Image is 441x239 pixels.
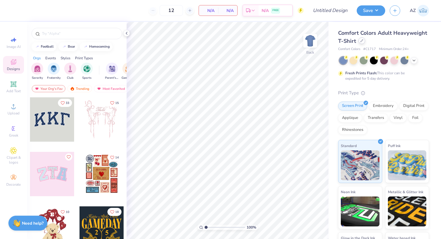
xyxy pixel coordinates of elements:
[80,42,112,51] button: homecoming
[35,45,40,49] img: trend_line.gif
[9,133,18,138] span: Greek
[160,5,183,16] input: – –
[388,150,427,180] img: Puff Ink
[68,45,75,48] div: bear
[115,102,119,105] span: 15
[6,89,21,93] span: Add Text
[341,196,379,226] img: Neon Ink
[345,70,419,81] div: This color can be expedited for 5 day delivery.
[338,90,429,96] div: Print Type
[66,211,69,214] span: 10
[121,76,135,80] span: Game Day
[341,143,357,149] span: Standard
[32,85,65,92] div: Your Org's Fav
[97,87,101,91] img: most_fav.gif
[202,7,214,14] span: N/A
[388,189,423,195] span: Metallic & Glitter Ink
[338,114,362,122] div: Applique
[304,35,316,47] img: Back
[390,114,406,122] div: Vinyl
[121,63,135,80] button: filter button
[105,63,119,80] button: filter button
[82,76,91,80] span: Sports
[338,102,367,111] div: Screen Print
[107,208,121,216] button: Like
[58,42,78,51] button: bear
[306,50,314,55] div: Back
[58,99,72,107] button: Like
[341,150,379,180] img: Standard
[62,45,67,49] img: trend_line.gif
[65,153,72,161] button: Like
[121,63,135,80] div: filter for Game Day
[308,4,352,16] input: Untitled Design
[338,47,360,52] span: Comfort Colors
[357,5,385,16] button: Save
[262,7,269,14] span: N/A
[67,76,73,80] span: Club
[58,208,72,216] button: Like
[7,66,20,71] span: Designs
[410,7,416,14] span: AZ
[6,182,21,187] span: Decorate
[34,87,39,91] img: most_fav.gif
[417,5,429,16] img: Anna Ziegler
[363,47,376,52] span: # C1717
[89,45,110,48] div: homecoming
[47,76,61,80] span: Fraternity
[247,225,256,230] span: 100 %
[66,102,69,105] span: 33
[47,63,61,80] button: filter button
[338,125,367,134] div: Rhinestones
[67,65,73,72] img: Club Image
[379,47,409,52] span: Minimum Order: 24 +
[105,63,119,80] div: filter for Parent's Weekend
[22,220,43,226] strong: Need help?
[7,111,19,116] span: Upload
[34,65,41,72] img: Sorority Image
[81,63,93,80] button: filter button
[115,211,119,214] span: 18
[364,114,388,122] div: Transfers
[41,45,54,48] div: football
[388,143,400,149] span: Puff Ink
[83,65,90,72] img: Sports Image
[64,63,76,80] div: filter for Club
[388,196,427,226] img: Metallic & Glitter Ink
[31,63,43,80] div: filter for Sorority
[83,45,88,49] img: trend_line.gif
[222,7,234,14] span: N/A
[31,63,43,80] button: filter button
[272,8,279,13] span: FREE
[338,29,427,45] span: Comfort Colors Adult Heavyweight T-Shirt
[115,156,119,159] span: 14
[64,63,76,80] button: filter button
[61,55,70,61] div: Styles
[75,55,93,61] div: Print Types
[50,65,57,72] img: Fraternity Image
[341,189,355,195] span: Neon Ink
[105,76,119,80] span: Parent's Weekend
[7,44,21,49] span: Image AI
[45,55,56,61] div: Events
[3,155,24,165] span: Clipart & logos
[345,71,377,75] strong: Fresh Prints Flash:
[125,65,132,72] img: Game Day Image
[369,102,397,111] div: Embroidery
[410,5,429,16] a: AZ
[41,31,118,37] input: Try "Alpha"
[33,55,41,61] div: Orgs
[109,65,115,72] img: Parent's Weekend Image
[47,63,61,80] div: filter for Fraternity
[408,114,422,122] div: Foil
[81,63,93,80] div: filter for Sports
[107,153,121,161] button: Like
[399,102,428,111] div: Digital Print
[70,87,75,91] img: trending.gif
[94,85,128,92] div: Most Favorited
[32,76,43,80] span: Sorority
[67,85,92,92] div: Trending
[31,42,56,51] button: football
[107,99,121,107] button: Like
